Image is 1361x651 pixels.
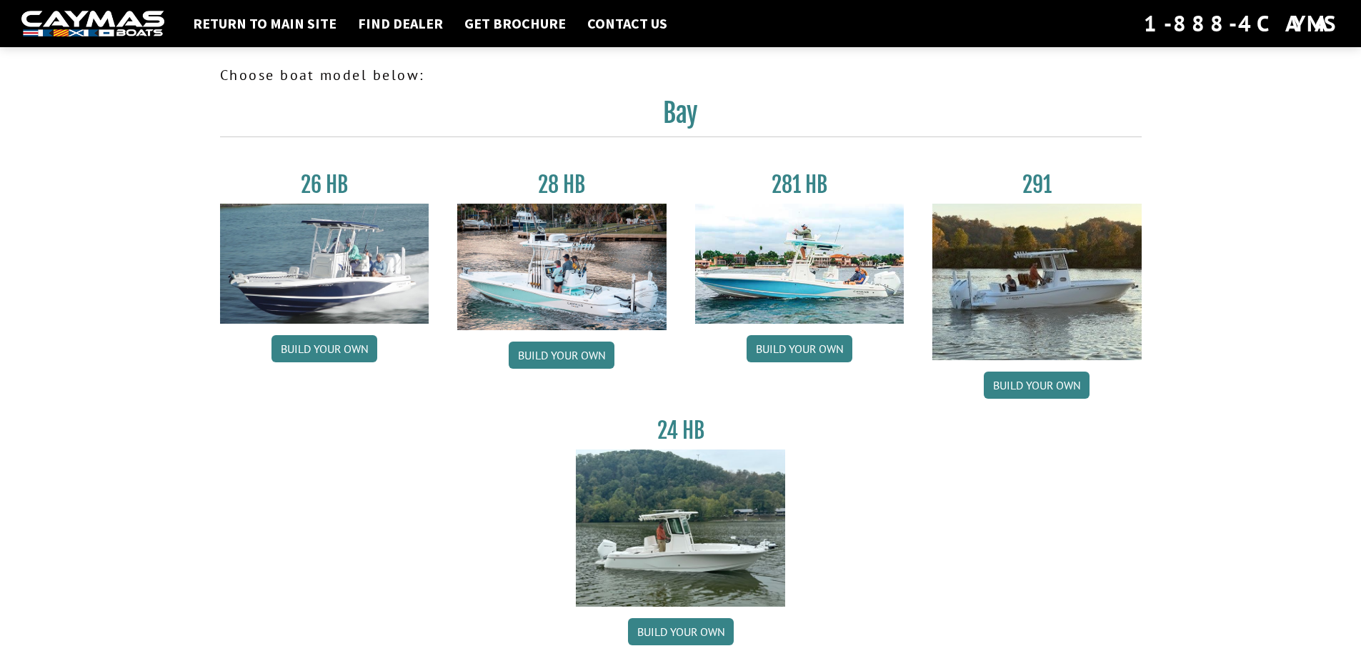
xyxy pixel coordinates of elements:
a: Build your own [628,618,734,645]
a: Build your own [747,335,852,362]
img: 28-hb-twin.jpg [695,204,904,324]
h3: 281 HB [695,172,904,198]
img: 24_HB_thumbnail.jpg [576,449,785,606]
a: Build your own [271,335,377,362]
a: Contact Us [580,14,674,33]
a: Return to main site [186,14,344,33]
img: white-logo-c9c8dbefe5ff5ceceb0f0178aa75bf4bb51f6bca0971e226c86eb53dfe498488.png [21,11,164,37]
img: 26_new_photo_resized.jpg [220,204,429,324]
a: Get Brochure [457,14,573,33]
a: Find Dealer [351,14,450,33]
a: Build your own [509,342,614,369]
div: 1-888-4CAYMAS [1144,8,1340,39]
img: 291_Thumbnail.jpg [932,204,1142,360]
h3: 24 HB [576,417,785,444]
img: 28_hb_thumbnail_for_caymas_connect.jpg [457,204,667,330]
p: Choose boat model below: [220,64,1142,86]
a: Build your own [984,372,1090,399]
h3: 26 HB [220,172,429,198]
h2: Bay [220,97,1142,137]
h3: 291 [932,172,1142,198]
h3: 28 HB [457,172,667,198]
